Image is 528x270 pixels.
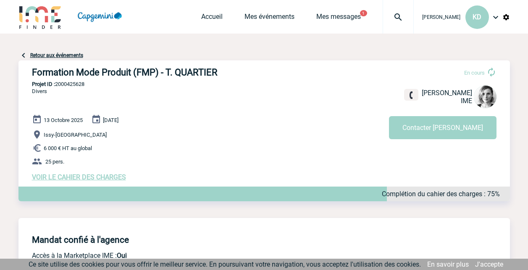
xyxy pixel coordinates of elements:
span: [PERSON_NAME] [422,14,460,20]
span: KD [473,13,481,21]
b: Projet ID : [32,81,55,87]
button: 1 [360,10,367,16]
a: Mes événements [244,13,294,24]
a: En savoir plus [427,260,469,268]
a: J'accepte [475,260,503,268]
p: 2000425628 [18,81,510,87]
span: [DATE] [103,117,118,123]
a: Mes messages [316,13,361,24]
img: IME-Finder [18,5,62,29]
span: 25 pers. [45,158,64,165]
img: fixe.png [407,91,415,99]
img: 103019-1.png [474,86,496,108]
span: [PERSON_NAME] [422,89,472,97]
a: VOIR LE CAHIER DES CHARGES [32,173,126,181]
span: Divers [32,88,47,94]
p: Accès à la Marketplace IME : [32,252,381,260]
span: Issy-[GEOGRAPHIC_DATA] [44,132,107,138]
span: Ce site utilise des cookies pour vous offrir le meilleur service. En poursuivant votre navigation... [29,260,421,268]
span: 6 000 € HT au global [44,145,92,151]
h3: Formation Mode Produit (FMP) - T. QUARTIER [32,67,284,78]
span: En cours [464,70,485,76]
b: Oui [117,252,127,260]
span: IME [461,97,472,105]
a: Retour aux événements [30,52,83,58]
button: Contacter [PERSON_NAME] [389,116,496,139]
h4: Mandat confié à l'agence [32,235,129,245]
a: Accueil [201,13,223,24]
span: 13 Octobre 2025 [44,117,83,123]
